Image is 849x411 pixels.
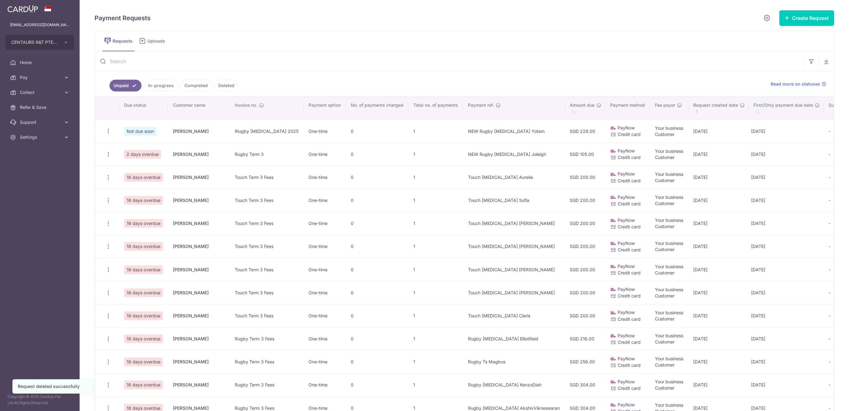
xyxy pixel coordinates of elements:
[655,125,683,131] span: Your business
[168,281,230,304] td: [PERSON_NAME]
[304,304,346,327] td: One-time
[655,102,675,108] span: Fee payor
[610,217,616,224] img: paynow-md-4fe65508ce96feda548756c5ee0e473c78d4820b8ea51387c6e4ad89e58a5e61.png
[168,212,230,235] td: [PERSON_NAME]
[168,119,230,142] td: [PERSON_NAME]
[749,258,823,281] td: [DATE]
[124,150,161,159] span: 2 days overdue
[749,119,823,142] td: [DATE]
[304,142,346,166] td: One-time
[565,350,605,373] td: SGD 256.00
[688,350,749,373] td: [DATE]
[408,119,463,142] td: 1
[168,166,230,189] td: [PERSON_NAME]
[618,339,641,345] span: Credit card
[754,102,813,108] span: First/Only payment due date
[124,196,163,205] span: 16 days overdue
[655,356,683,361] span: Your business
[304,235,346,258] td: One-time
[304,350,346,373] td: One-time
[688,235,749,258] td: [DATE]
[304,373,346,396] td: One-time
[565,258,605,281] td: SGD 200.00
[688,281,749,304] td: [DATE]
[688,142,749,166] td: [DATE]
[749,189,823,212] td: [DATE]
[655,224,675,229] span: Customer
[618,402,635,407] span: PayNow
[618,148,635,153] span: PayNow
[230,119,304,142] td: Riugby [MEDICAL_DATA] 2025
[408,304,463,327] td: 1
[463,142,565,166] td: NEW Rugby [MEDICAL_DATA] Joleigh
[655,402,683,408] span: Your business
[408,166,463,189] td: 1
[304,212,346,235] td: One-time
[655,241,683,246] span: Your business
[749,212,823,235] td: [DATE]
[610,264,616,270] img: paynow-md-4fe65508ce96feda548756c5ee0e473c78d4820b8ea51387c6e4ad89e58a5e61.png
[655,247,675,252] span: Customer
[124,242,163,251] span: 16 days overdue
[618,125,635,130] span: PayNow
[346,235,408,258] td: 0
[463,97,565,119] th: Payment ref.
[655,385,675,390] span: Customer
[618,194,635,200] span: PayNow
[168,235,230,258] td: [PERSON_NAME]
[565,189,605,212] td: SGD 200.00
[346,327,408,350] td: 0
[304,97,346,119] th: Payment option
[408,281,463,304] td: 1
[655,178,675,183] span: Customer
[618,132,641,137] span: Credit card
[168,304,230,327] td: [PERSON_NAME]
[771,81,826,87] a: Read more on statuses
[463,119,565,142] td: NEW Rugby [MEDICAL_DATA] Yotam
[618,287,635,292] span: PayNow
[565,119,605,142] td: SGD 228.00
[124,311,163,320] span: 16 days overdue
[168,327,230,350] td: [PERSON_NAME]
[605,97,650,119] th: Payment method
[655,270,675,275] span: Customer
[655,148,683,154] span: Your business
[463,212,565,235] td: Touch [MEDICAL_DATA] [PERSON_NAME]
[655,217,683,223] span: Your business
[618,155,641,160] span: Credit card
[618,224,641,229] span: Credit card
[463,258,565,281] td: Touch [MEDICAL_DATA] [PERSON_NAME]
[230,142,304,166] td: Rugby Term 3
[304,258,346,281] td: One-time
[565,327,605,350] td: SGD 216.00
[168,142,230,166] td: [PERSON_NAME]
[618,293,641,298] span: Credit card
[655,287,683,292] span: Your business
[6,35,74,50] button: CENTAURS R&T PTE. LTD.
[346,212,408,235] td: 0
[650,97,688,119] th: Fee payor
[230,235,304,258] td: Touch Term 3 Fees
[168,350,230,373] td: [PERSON_NAME]
[463,304,565,327] td: Touch [MEDICAL_DATA] Claris
[309,102,341,108] span: Payment option
[463,281,565,304] td: Touch [MEDICAL_DATA] [PERSON_NAME]
[304,119,346,142] td: One-time
[168,97,230,119] th: Customer name
[230,258,304,281] td: Touch Term 3 Fees
[688,327,749,350] td: [DATE]
[618,270,641,275] span: Credit card
[463,166,565,189] td: Touch [MEDICAL_DATA] Aurelie
[95,13,151,23] h5: Payment Requests
[124,173,163,182] span: 16 days overdue
[168,258,230,281] td: [PERSON_NAME]
[20,59,61,66] span: Home
[610,379,616,385] img: paynow-md-4fe65508ce96feda548756c5ee0e473c78d4820b8ea51387c6e4ad89e58a5e61.png
[10,22,70,28] p: [EMAIL_ADDRESS][DOMAIN_NAME]
[346,258,408,281] td: 0
[20,74,61,81] span: Pay
[610,241,616,247] img: paynow-md-4fe65508ce96feda548756c5ee0e473c78d4820b8ea51387c6e4ad89e58a5e61.png
[749,350,823,373] td: [DATE]
[655,333,683,338] span: Your business
[570,102,595,108] span: Amount due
